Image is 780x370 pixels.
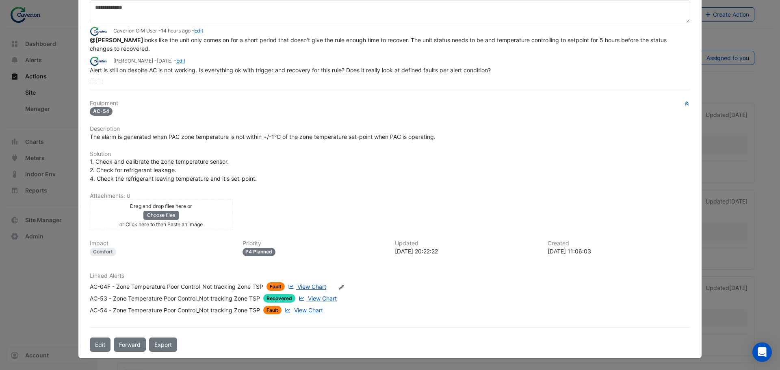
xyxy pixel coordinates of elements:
h6: Priority [243,240,386,247]
div: AC-54 - Zone Temperature Poor Control_Not tracking Zone TSP [90,306,260,314]
img: Caverion [90,27,110,36]
a: Edit [194,28,203,34]
a: View Chart [283,306,323,314]
h6: Linked Alerts [90,273,690,279]
span: AC-54 [90,107,113,116]
h6: Solution [90,151,690,158]
small: [PERSON_NAME] - - [113,57,185,65]
span: tomas.jonkaitis@caverion.com [Caverion] [90,37,143,43]
span: Fault [266,282,285,291]
small: Caverion CIM User - - [113,27,203,35]
div: Comfort [90,248,116,256]
div: [DATE] 11:06:03 [548,247,691,255]
button: Forward [114,338,146,352]
fa-icon: Edit Linked Alerts [338,284,344,290]
button: Edit [90,338,110,352]
div: AC-53 - Zone Temperature Poor Control_Not tracking Zone TSP [90,294,260,303]
div: P4 Planned [243,248,276,256]
span: 2025-09-02 20:22:22 [161,28,191,34]
a: Edit [176,58,185,64]
h6: Created [548,240,691,247]
h6: Updated [395,240,538,247]
img: Caverion [90,56,110,65]
div: [DATE] 20:22:22 [395,247,538,255]
span: looks like the unit only comes on for a short period that doesn't give the rule enough time to re... [90,37,668,52]
h6: Impact [90,240,233,247]
a: View Chart [286,282,326,291]
span: View Chart [308,295,337,302]
h6: Equipment [90,100,690,107]
span: 1. Check and calibrate the zone temperature sensor. 2. Check for refrigerant leakage. 4. Check th... [90,158,257,182]
a: Export [149,338,177,352]
span: View Chart [294,307,323,314]
small: or Click here to then Paste an image [119,221,203,227]
span: 2025-08-29 11:06:04 [157,58,173,64]
span: The alarm is generated when PAC zone temperature is not within +/-1°C of the zone temperature set... [90,133,435,140]
a: View Chart [297,294,337,303]
h6: Description [90,125,690,132]
div: Open Intercom Messenger [752,342,772,362]
small: Drag and drop files here or [130,203,192,209]
button: Choose files [143,211,179,220]
span: Alert is still on despite AC is not working. Is everything ok with trigger and recovery for this ... [90,67,491,74]
span: Recovered [263,294,295,303]
span: View Chart [297,283,326,290]
h6: Attachments: 0 [90,193,690,199]
div: AC-04F - Zone Temperature Poor Control_Not tracking Zone TSP [90,282,263,291]
span: Fault [263,306,282,314]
